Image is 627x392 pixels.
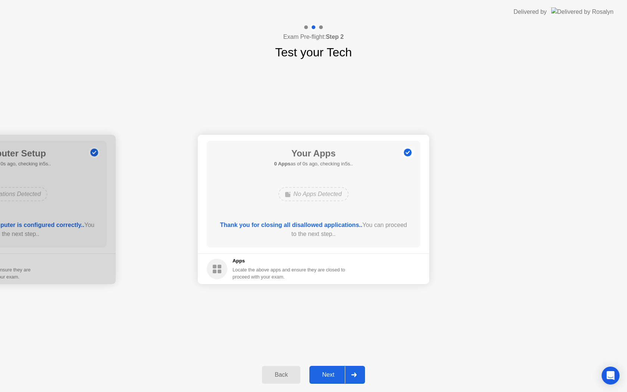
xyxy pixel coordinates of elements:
div: Delivered by [514,7,547,16]
div: Locate the above apps and ensure they are closed to proceed with your exam. [233,266,346,280]
h5: Apps [233,257,346,265]
div: No Apps Detected [278,187,348,201]
h5: as of 0s ago, checking in5s.. [274,160,353,168]
div: Back [264,371,298,378]
img: Delivered by Rosalyn [551,7,614,16]
b: Thank you for closing all disallowed applications.. [220,222,362,228]
b: 0 Apps [274,161,290,167]
div: Open Intercom Messenger [602,367,620,385]
div: You can proceed to the next step.. [218,221,410,239]
button: Next [309,366,365,384]
h4: Exam Pre-flight: [283,32,344,41]
div: Next [312,371,345,378]
b: Step 2 [326,34,344,40]
button: Back [262,366,300,384]
h1: Your Apps [274,147,353,160]
h1: Test your Tech [275,43,352,61]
